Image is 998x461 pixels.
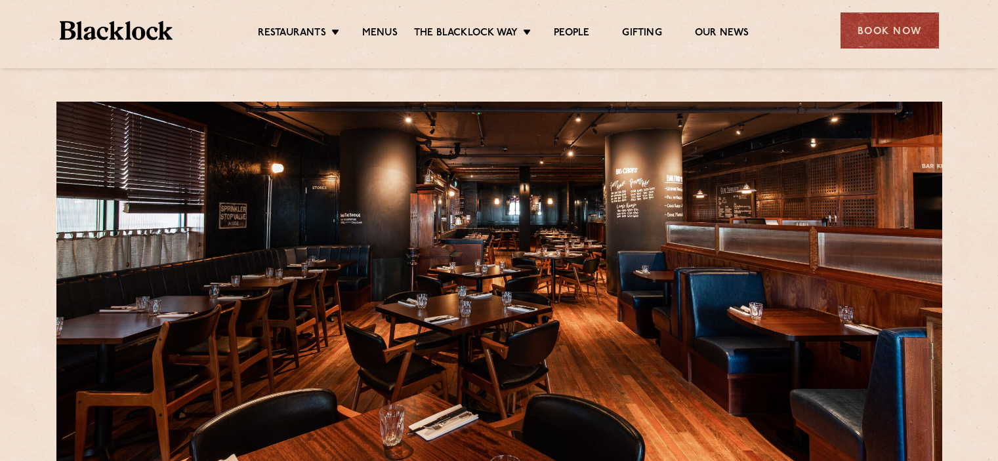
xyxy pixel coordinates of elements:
a: Restaurants [258,27,326,41]
a: Gifting [622,27,661,41]
a: People [554,27,589,41]
a: The Blacklock Way [414,27,518,41]
img: BL_Textured_Logo-footer-cropped.svg [60,21,173,40]
div: Book Now [841,12,939,49]
a: Our News [695,27,749,41]
a: Menus [362,27,398,41]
